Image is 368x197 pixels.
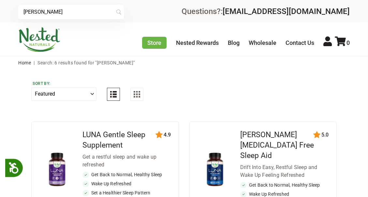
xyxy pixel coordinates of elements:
[240,164,331,179] div: Drift Into Easy, Restful Sleep and Wake Up Feeling Refreshed
[249,39,276,46] a: Wholesale
[37,60,135,65] span: Search: 6 results found for "[PERSON_NAME]"
[228,39,240,46] a: Blog
[335,39,350,46] a: 0
[240,130,314,160] a: [PERSON_NAME] [MEDICAL_DATA] Free Sleep Aid
[110,91,117,98] img: List
[82,180,173,187] li: Wake Up Refreshed
[18,56,349,69] nav: breadcrumbs
[176,39,219,46] a: Nested Rewards
[134,91,140,98] img: Grid
[240,182,331,188] li: Get Back to Normal, Healthy Sleep
[18,5,124,19] input: Try "Sleeping"
[33,81,95,86] label: Sort by:
[346,39,350,46] span: 0
[142,37,167,49] a: Store
[18,27,61,52] img: Nested Naturals
[82,130,145,150] a: LUNA Gentle Sleep Supplement
[42,151,72,189] img: LUNA Gentle Sleep Supplement
[286,39,314,46] a: Contact Us
[82,171,173,178] li: Get Back to Normal, Healthy Sleep
[32,60,36,65] span: |
[82,190,173,196] li: Set a Healthier Sleep Pattern
[182,7,350,15] div: Questions?:
[18,60,31,65] a: Home
[200,151,230,189] img: LUNA Melatonin Free Sleep Aid
[223,7,350,16] a: [EMAIL_ADDRESS][DOMAIN_NAME]
[82,153,173,169] div: Get a restful sleep and wake up refreshed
